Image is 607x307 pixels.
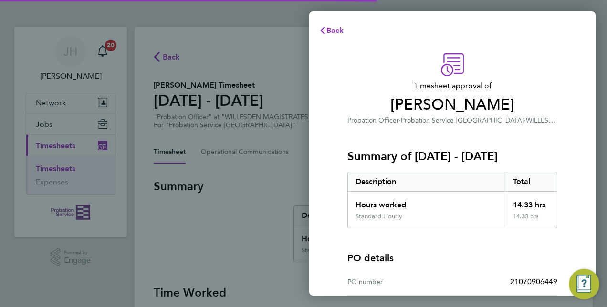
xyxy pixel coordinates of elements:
[505,192,557,213] div: 14.33 hrs
[347,251,394,265] h4: PO details
[505,172,557,191] div: Total
[347,276,452,287] div: PO number
[347,80,557,92] span: Timesheet approval of
[569,269,599,299] button: Engage Resource Center
[347,172,557,228] div: Summary of 22 - 28 Sep 2025
[356,213,402,220] div: Standard Hourly
[347,116,399,124] span: Probation Officer
[524,116,526,124] span: ·
[510,277,557,286] span: 21070906449
[347,95,557,114] span: [PERSON_NAME]
[399,116,401,124] span: ·
[505,213,557,228] div: 14.33 hrs
[347,149,557,164] h3: Summary of [DATE] - [DATE]
[309,21,354,40] button: Back
[401,116,524,124] span: Probation Service [GEOGRAPHIC_DATA]
[326,26,344,35] span: Back
[348,192,505,213] div: Hours worked
[348,172,505,191] div: Description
